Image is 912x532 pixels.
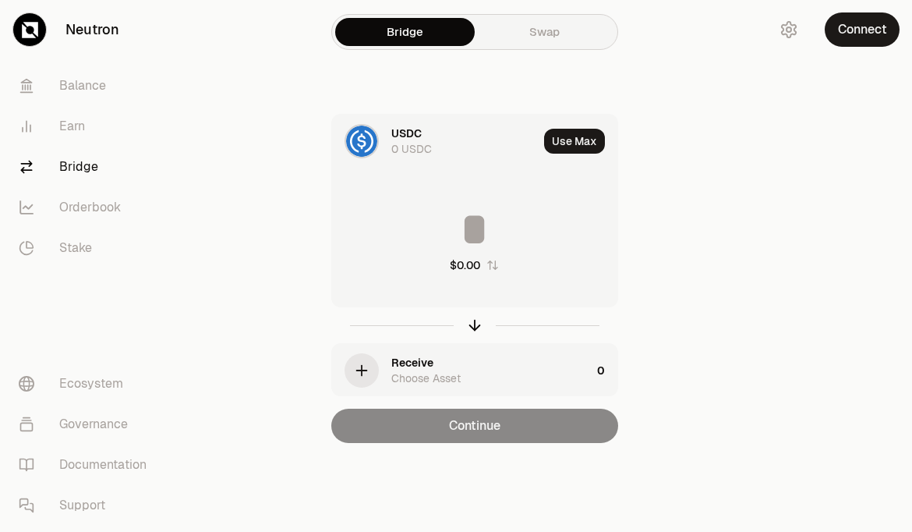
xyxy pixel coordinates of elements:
[6,147,168,187] a: Bridge
[332,344,617,397] button: ReceiveChoose Asset0
[6,364,168,404] a: Ecosystem
[475,18,614,46] a: Swap
[335,18,475,46] a: Bridge
[597,344,617,397] div: 0
[6,187,168,228] a: Orderbook
[6,106,168,147] a: Earn
[332,344,591,397] div: ReceiveChoose Asset
[6,485,168,526] a: Support
[825,12,900,47] button: Connect
[391,371,461,386] div: Choose Asset
[6,228,168,268] a: Stake
[391,355,433,371] div: Receive
[391,141,432,157] div: 0 USDC
[6,404,168,445] a: Governance
[391,126,422,141] div: USDC
[332,115,538,168] div: USDC LogoUSDC0 USDC
[544,129,605,154] button: Use Max
[346,126,377,157] img: USDC Logo
[450,257,499,273] button: $0.00
[6,66,168,106] a: Balance
[6,445,168,485] a: Documentation
[450,257,480,273] div: $0.00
